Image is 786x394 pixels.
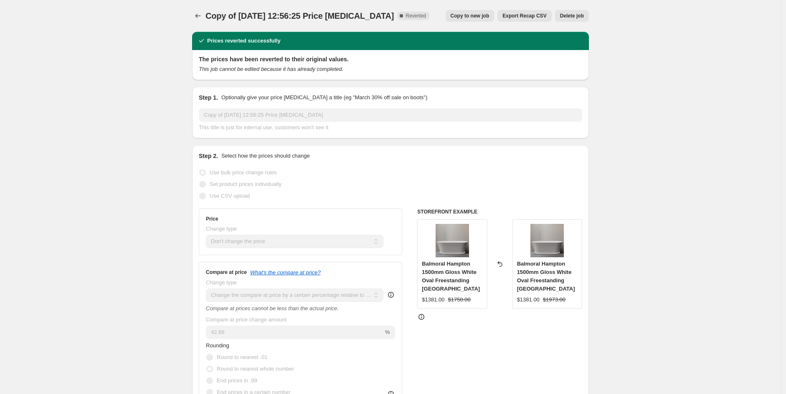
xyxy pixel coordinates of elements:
[210,169,276,176] span: Use bulk price change rules
[543,296,565,304] strike: $1973.00
[199,152,218,160] h2: Step 2.
[422,296,444,304] div: $1381.00
[217,354,267,360] span: Round to nearest .01
[207,37,281,45] h2: Prices reverted successfully
[446,10,494,22] button: Copy to new job
[199,93,218,102] h2: Step 1.
[422,261,480,292] span: Balmoral Hampton 1500mm Gloss White Oval Freestanding [GEOGRAPHIC_DATA]
[192,10,204,22] button: Price change jobs
[250,269,321,276] button: What's the compare at price?
[217,377,257,384] span: End prices in .99
[205,11,394,20] span: Copy of [DATE] 12:56:25 Price [MEDICAL_DATA]
[436,224,469,257] img: BAL_2_80x.jpg
[199,66,343,72] i: This job cannot be edited because it has already completed.
[206,269,247,276] h3: Compare at price
[199,55,582,63] h2: The prices have been reverted to their original values.
[448,296,471,304] strike: $1750.00
[555,10,589,22] button: Delete job
[530,224,564,257] img: BAL_2_80x.jpg
[217,366,294,372] span: Round to nearest whole number
[206,316,287,323] span: Compare at price change amount
[517,261,575,292] span: Balmoral Hampton 1500mm Gloss White Oval Freestanding [GEOGRAPHIC_DATA]
[199,108,582,122] input: 30% off holiday sale
[206,326,383,339] input: 20
[417,208,582,215] h6: STOREFRONT EXAMPLE
[206,216,218,222] h3: Price
[199,124,328,130] span: This title is just for internal use, customers won't see it
[387,291,395,299] div: help
[385,329,390,335] span: %
[206,226,237,232] span: Change type
[206,279,237,286] span: Change type
[560,13,584,19] span: Delete job
[221,152,310,160] p: Select how the prices should change
[221,93,427,102] p: Optionally give your price [MEDICAL_DATA] a title (eg "March 30% off sale on boots")
[502,13,546,19] span: Export Recap CSV
[206,342,229,349] span: Rounding
[451,13,489,19] span: Copy to new job
[206,305,339,311] i: Compare at prices cannot be less than the actual price.
[517,296,540,304] div: $1381.00
[406,13,426,19] span: Reverted
[497,10,551,22] button: Export Recap CSV
[210,181,281,187] span: Set product prices individually
[210,193,250,199] span: Use CSV upload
